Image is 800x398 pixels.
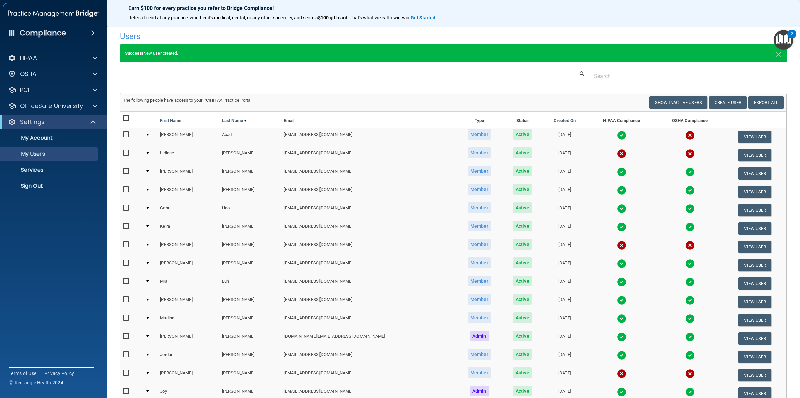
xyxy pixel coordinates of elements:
[468,312,491,323] span: Member
[468,367,491,378] span: Member
[685,222,695,232] img: tick.e7d51cea.svg
[157,128,219,146] td: [PERSON_NAME]
[738,369,771,381] button: View User
[685,314,695,323] img: tick.e7d51cea.svg
[542,219,587,238] td: [DATE]
[542,366,587,384] td: [DATE]
[281,219,456,238] td: [EMAIL_ADDRESS][DOMAIN_NAME]
[120,32,505,41] h4: Users
[685,186,695,195] img: tick.e7d51cea.svg
[44,370,74,377] a: Privacy Policy
[4,167,95,173] p: Services
[513,294,532,305] span: Active
[617,241,626,250] img: cross.ca9f0e7f.svg
[468,166,491,176] span: Member
[617,277,626,287] img: tick.e7d51cea.svg
[219,274,281,293] td: Luh
[738,204,771,216] button: View User
[738,277,771,290] button: View User
[219,366,281,384] td: [PERSON_NAME]
[468,129,491,140] span: Member
[513,184,532,195] span: Active
[685,369,695,378] img: cross.ca9f0e7f.svg
[222,117,247,125] a: Last Name
[4,183,95,189] p: Sign Out
[685,167,695,177] img: tick.e7d51cea.svg
[513,276,532,286] span: Active
[685,387,695,397] img: tick.e7d51cea.svg
[685,149,695,158] img: cross.ca9f0e7f.svg
[157,146,219,164] td: Lidiane
[542,128,587,146] td: [DATE]
[685,259,695,268] img: tick.e7d51cea.svg
[738,296,771,308] button: View User
[542,201,587,219] td: [DATE]
[685,277,695,287] img: tick.e7d51cea.svg
[587,112,656,128] th: HIPAA Compliance
[617,387,626,397] img: tick.e7d51cea.svg
[542,256,587,274] td: [DATE]
[20,70,37,78] p: OSHA
[157,238,219,256] td: [PERSON_NAME]
[685,131,695,140] img: cross.ca9f0e7f.svg
[157,366,219,384] td: [PERSON_NAME]
[157,311,219,329] td: Madina
[219,293,281,311] td: [PERSON_NAME]
[219,164,281,183] td: [PERSON_NAME]
[774,30,793,50] button: Open Resource Center, 2 new notifications
[281,274,456,293] td: [EMAIL_ADDRESS][DOMAIN_NAME]
[503,112,542,128] th: Status
[649,96,707,109] button: Show Inactive Users
[157,219,219,238] td: Keira
[685,296,695,305] img: tick.e7d51cea.svg
[8,70,97,78] a: OSHA
[542,238,587,256] td: [DATE]
[468,239,491,250] span: Member
[468,147,491,158] span: Member
[157,256,219,274] td: [PERSON_NAME]
[542,274,587,293] td: [DATE]
[20,54,37,62] p: HIPAA
[281,112,456,128] th: Email
[554,117,576,125] a: Created On
[617,222,626,232] img: tick.e7d51cea.svg
[513,221,532,231] span: Active
[219,311,281,329] td: [PERSON_NAME]
[513,129,532,140] span: Active
[513,331,532,341] span: Active
[128,15,318,20] span: Refer a friend at any practice, whether it's medical, dental, or any other speciality, and score a
[157,293,219,311] td: [PERSON_NAME]
[219,219,281,238] td: [PERSON_NAME]
[542,311,587,329] td: [DATE]
[513,202,532,213] span: Active
[4,151,95,157] p: My Users
[738,222,771,235] button: View User
[281,146,456,164] td: [EMAIL_ADDRESS][DOMAIN_NAME]
[791,34,793,43] div: 2
[468,349,491,360] span: Member
[617,167,626,177] img: tick.e7d51cea.svg
[513,386,532,396] span: Active
[617,369,626,378] img: cross.ca9f0e7f.svg
[281,238,456,256] td: [EMAIL_ADDRESS][DOMAIN_NAME]
[738,131,771,143] button: View User
[738,351,771,363] button: View User
[219,238,281,256] td: [PERSON_NAME]
[468,276,491,286] span: Member
[617,204,626,213] img: tick.e7d51cea.svg
[281,366,456,384] td: [EMAIL_ADDRESS][DOMAIN_NAME]
[470,331,489,341] span: Admin
[411,15,436,20] a: Get Started
[594,70,782,82] input: Search
[748,96,784,109] a: Export All
[120,44,787,62] div: New user created.
[281,256,456,274] td: [EMAIL_ADDRESS][DOMAIN_NAME]
[8,7,99,20] img: PMB logo
[20,28,66,38] h4: Compliance
[656,112,723,128] th: OSHA Compliance
[160,117,181,125] a: First Name
[513,349,532,360] span: Active
[281,348,456,366] td: [EMAIL_ADDRESS][DOMAIN_NAME]
[542,164,587,183] td: [DATE]
[8,118,97,126] a: Settings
